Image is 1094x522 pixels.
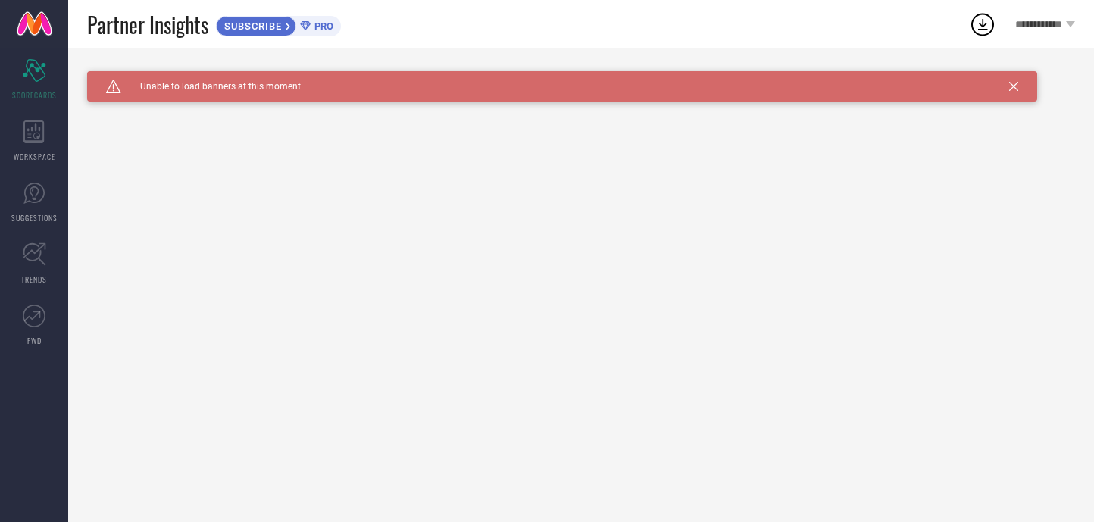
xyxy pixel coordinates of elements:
[311,20,333,32] span: PRO
[216,12,341,36] a: SUBSCRIBEPRO
[27,335,42,346] span: FWD
[12,89,57,101] span: SCORECARDS
[11,212,58,223] span: SUGGESTIONS
[87,71,1075,83] div: Unable to load filters at this moment. Please try later.
[121,81,301,92] span: Unable to load banners at this moment
[87,9,208,40] span: Partner Insights
[217,20,286,32] span: SUBSCRIBE
[21,274,47,285] span: TRENDS
[14,151,55,162] span: WORKSPACE
[969,11,996,38] div: Open download list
